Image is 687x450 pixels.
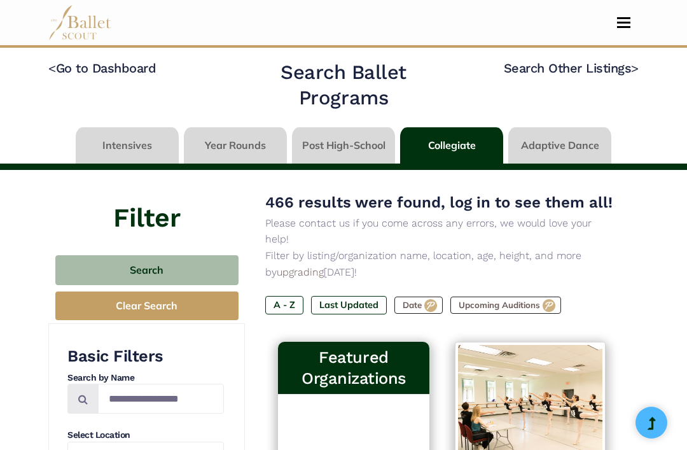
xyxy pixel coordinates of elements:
h2: Search Ballet Programs [237,60,450,111]
span: 466 results were found, log in to see them all! [265,193,613,211]
h3: Featured Organizations [288,347,419,389]
input: Search by names... [98,384,224,414]
label: Last Updated [311,296,387,314]
label: A - Z [265,296,303,314]
code: > [631,60,639,76]
h4: Filter [48,170,245,236]
button: Search [55,255,239,285]
h3: Basic Filters [67,346,224,367]
li: Collegiate [398,127,506,164]
a: Search Other Listings> [504,60,639,76]
li: Post High-School [289,127,398,164]
a: <Go to Dashboard [48,60,156,76]
h4: Search by Name [67,372,224,384]
li: Adaptive Dance [506,127,614,164]
p: Please contact us if you come across any errors, we would love your help! [265,215,618,248]
label: Date [394,297,443,314]
h4: Select Location [67,429,224,442]
li: Intensives [73,127,181,164]
button: Clear Search [55,292,239,320]
button: Toggle navigation [609,17,639,29]
a: upgrading [277,266,324,278]
code: < [48,60,56,76]
p: Filter by listing/organization name, location, age, height, and more by [DATE]! [265,248,618,280]
li: Year Rounds [181,127,289,164]
label: Upcoming Auditions [450,297,561,314]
